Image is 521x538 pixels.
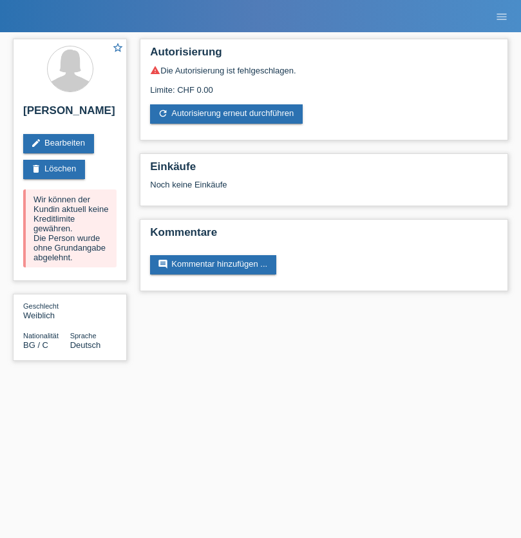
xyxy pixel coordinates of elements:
span: Geschlecht [23,302,59,310]
a: editBearbeiten [23,134,94,153]
i: delete [31,164,41,174]
i: menu [495,10,508,23]
div: Noch keine Einkäufe [150,180,498,199]
h2: Kommentare [150,226,498,245]
div: Weiblich [23,301,70,320]
h2: [PERSON_NAME] [23,104,117,124]
div: Wir können der Kundin aktuell keine Kreditlimite gewähren. Die Person wurde ohne Grundangabe abge... [23,189,117,267]
i: star_border [112,42,124,53]
div: Limite: CHF 0.00 [150,75,498,95]
div: Die Autorisierung ist fehlgeschlagen. [150,65,498,75]
h2: Autorisierung [150,46,498,65]
i: edit [31,138,41,148]
a: refreshAutorisierung erneut durchführen [150,104,303,124]
i: warning [150,65,160,75]
i: refresh [158,108,168,119]
span: Nationalität [23,332,59,340]
span: Sprache [70,332,97,340]
a: deleteLöschen [23,160,85,179]
i: comment [158,259,168,269]
h2: Einkäufe [150,160,498,180]
a: commentKommentar hinzufügen ... [150,255,276,274]
a: star_border [112,42,124,55]
a: menu [489,12,515,20]
span: Deutsch [70,340,101,350]
span: Bulgarien / C / 29.07.2021 [23,340,48,350]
